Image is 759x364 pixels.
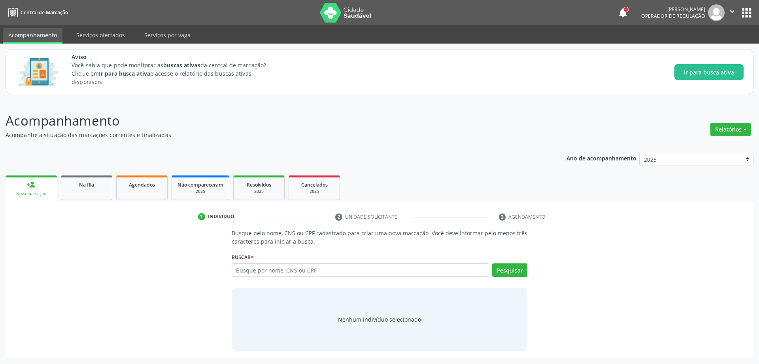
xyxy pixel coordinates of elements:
div: Indivíduo [208,213,234,220]
p: Acompanhe a situação das marcações correntes e finalizadas [6,131,529,139]
p: Ano de acompanhamento [566,153,636,163]
i:  [728,7,736,16]
a: Central de Marcação [6,6,68,19]
button: Pesquisar [492,263,527,277]
p: Busque pelo nome, CNS ou CPF cadastrado para criar uma nova marcação. Você deve informar pelo men... [232,229,528,246]
span: Operador de regulação [641,13,705,19]
span: Agendados [129,181,155,188]
p: Você sabia que pode monitorar as da central de marcação? Clique em e acesse o relatório das busca... [72,61,281,86]
img: img [708,4,725,21]
span: Central de Marcação [21,9,68,16]
img: Imagem de CalloutCard [15,54,60,90]
span: Aviso [72,53,281,61]
button: notifications [617,7,629,18]
a: Serviços por vaga [139,28,196,42]
span: Ir para busca ativa [684,68,734,76]
div: 2025 [177,189,223,194]
div: person_add [27,180,36,189]
div: 2025 [239,189,279,194]
div: [PERSON_NAME] [641,6,705,13]
div: Nova marcação [11,191,51,197]
label: Buscar [232,251,253,263]
strong: buscas ativas [163,61,200,69]
input: Busque por nome, CNS ou CPF [232,263,490,277]
span: Cancelados [301,181,328,188]
div: Nenhum indivíduo selecionado [338,315,421,324]
span: Resolvidos [247,181,271,188]
div: 2025 [295,189,334,194]
p: Acompanhamento [6,111,529,131]
button: Relatórios [710,123,751,136]
button: Ir para busca ativa [674,64,744,80]
span: Na fila [79,181,94,188]
button:  [725,4,740,21]
button: apps [740,6,753,20]
a: Acompanhamento [3,28,62,44]
strong: Ir para busca ativa [99,70,150,77]
span: Não compareceram [177,181,223,188]
div: 1 [198,213,205,220]
a: Serviços ofertados [71,28,130,42]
